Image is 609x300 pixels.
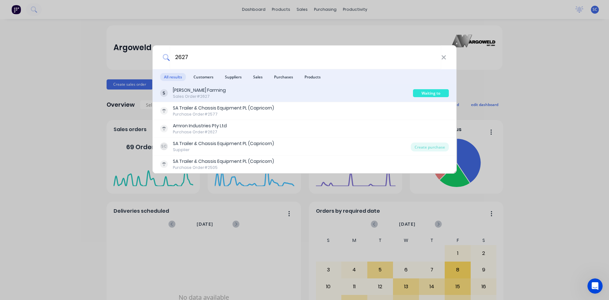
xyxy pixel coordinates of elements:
[173,129,227,135] div: Purchase Order #2627
[173,111,274,117] div: Purchase Order #2577
[301,73,324,81] span: Products
[411,143,449,151] div: Create purchase
[173,158,274,165] div: SA Trailer & Chassis Equipment PL (Capricorn)
[587,278,603,294] iframe: Intercom live chat
[249,73,266,81] span: Sales
[170,45,441,69] input: Start typing a customer or supplier name to create a new order...
[173,123,227,129] div: Amron Industries Pty Ltd
[160,73,186,81] span: All results
[413,107,449,115] div: Billed
[173,105,274,111] div: SA Trailer & Chassis Equipment PL (Capricorn)
[221,73,246,81] span: Suppliers
[173,140,274,147] div: SA Trailer & Chassis Equipment PL (Capricorn)
[160,143,168,150] div: SC
[173,165,274,170] div: Purchase Order #2505
[413,125,449,133] div: Billed
[190,73,217,81] span: Customers
[173,94,226,99] div: Sales Order #2627
[270,73,297,81] span: Purchases
[173,87,226,94] div: [PERSON_NAME] Farming
[413,160,449,168] div: Billed
[173,147,274,153] div: Supplier
[413,89,449,97] div: Waiting to Start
